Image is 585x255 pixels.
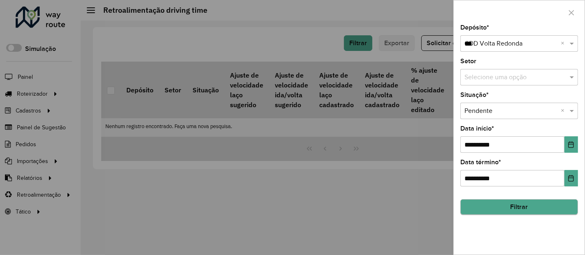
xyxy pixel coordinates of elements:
span: Clear all [561,39,568,48]
button: Choose Date [564,136,578,153]
label: Setor [460,56,476,66]
span: Clear all [561,106,568,116]
label: Depósito [460,23,489,32]
label: Situação [460,90,489,100]
label: Data término [460,157,501,167]
button: Choose Date [564,170,578,186]
label: Data início [460,124,494,133]
button: Filtrar [460,199,578,215]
